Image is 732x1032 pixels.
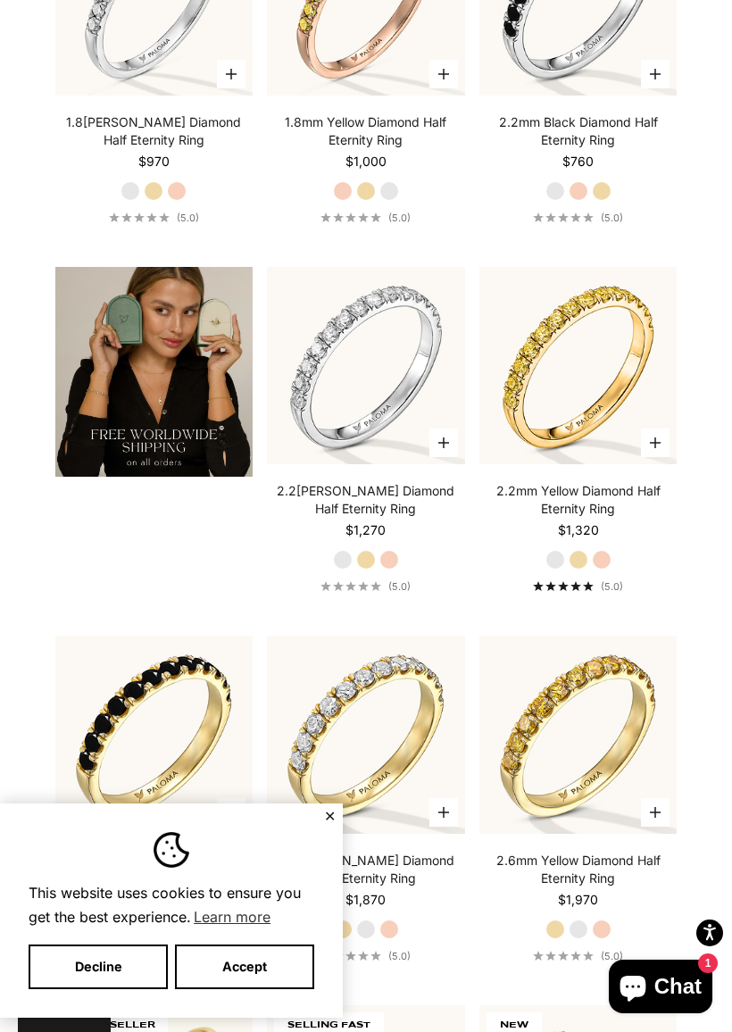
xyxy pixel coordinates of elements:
div: 5.0 out of 5.0 stars [109,212,170,222]
span: This website uses cookies to ensure you get the best experience. [29,882,314,930]
span: (5.0) [601,580,623,593]
div: 5.0 out of 5.0 stars [320,212,381,222]
a: 5.0 out of 5.0 stars(5.0) [533,212,623,224]
div: 5.0 out of 5.0 stars [320,581,381,591]
span: (5.0) [177,212,199,224]
a: 2.6[PERSON_NAME] Diamond Half Eternity Ring [267,852,465,887]
span: (5.0) [388,212,411,224]
img: #YellowGold [479,267,678,465]
span: (5.0) [388,950,411,962]
a: 5.0 out of 5.0 stars(5.0) [320,950,411,962]
a: Learn more [191,903,273,930]
button: Accept [175,945,314,989]
sale-price: $1,270 [345,521,386,539]
div: 5.0 out of 5.0 stars [533,951,594,961]
img: #YellowGold [479,636,678,834]
div: 5.0 out of 5.0 stars [533,212,594,222]
div: 5.0 out of 5.0 stars [320,951,381,961]
sale-price: $1,320 [558,521,599,539]
sale-price: $970 [138,153,170,171]
a: 5.0 out of 5.0 stars(5.0) [533,950,623,962]
a: 5.0 out of 5.0 stars(5.0) [320,580,411,593]
a: 2.2mm Yellow Diamond Half Eternity Ring [479,482,678,518]
div: 5.0 out of 5.0 stars [533,581,594,591]
button: Close [324,811,336,821]
a: 2.2[PERSON_NAME] Diamond Half Eternity Ring [267,482,465,518]
inbox-online-store-chat: Shopify online store chat [603,960,718,1018]
a: 1.8mm Yellow Diamond Half Eternity Ring [267,113,465,149]
span: (5.0) [601,212,623,224]
img: Cookie banner [154,832,189,868]
a: 5.0 out of 5.0 stars(5.0) [533,580,623,593]
a: 1.8[PERSON_NAME] Diamond Half Eternity Ring [55,113,254,149]
a: 2.2mm Black Diamond Half Eternity Ring [479,113,678,149]
sale-price: $1,970 [558,891,598,909]
sale-price: $1,870 [345,891,386,909]
img: #WhiteGold [267,267,465,465]
a: 5.0 out of 5.0 stars(5.0) [320,212,411,224]
span: (5.0) [601,950,623,962]
span: (5.0) [388,580,411,593]
img: #YellowGold [267,636,465,834]
sale-price: $1,000 [345,153,387,171]
a: 5.0 out of 5.0 stars(5.0) [109,212,199,224]
sale-price: $760 [562,153,594,171]
a: 2.6mm Yellow Diamond Half Eternity Ring [479,852,678,887]
img: #YellowGold [55,636,254,834]
button: Decline [29,945,168,989]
